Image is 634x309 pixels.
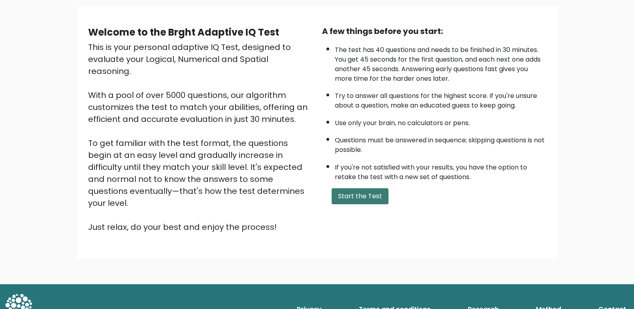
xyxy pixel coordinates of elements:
[88,41,312,233] div: This is your personal adaptive IQ Test, designed to evaluate your Logical, Numerical and Spatial ...
[335,132,546,155] li: Questions must be answered in sequence; skipping questions is not possible.
[332,188,388,204] button: Start the Test
[322,25,546,37] div: A few things before you start:
[335,87,546,110] li: Try to answer all questions for the highest score. If you're unsure about a question, make an edu...
[335,159,546,182] li: If you're not satisfied with your results, you have the option to retake the test with a new set ...
[335,114,546,128] li: Use only your brain, no calculators or pens.
[335,41,546,84] li: The test has 40 questions and needs to be finished in 30 minutes. You get 45 seconds for the firs...
[88,26,279,39] b: Welcome to the Brght Adaptive IQ Test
